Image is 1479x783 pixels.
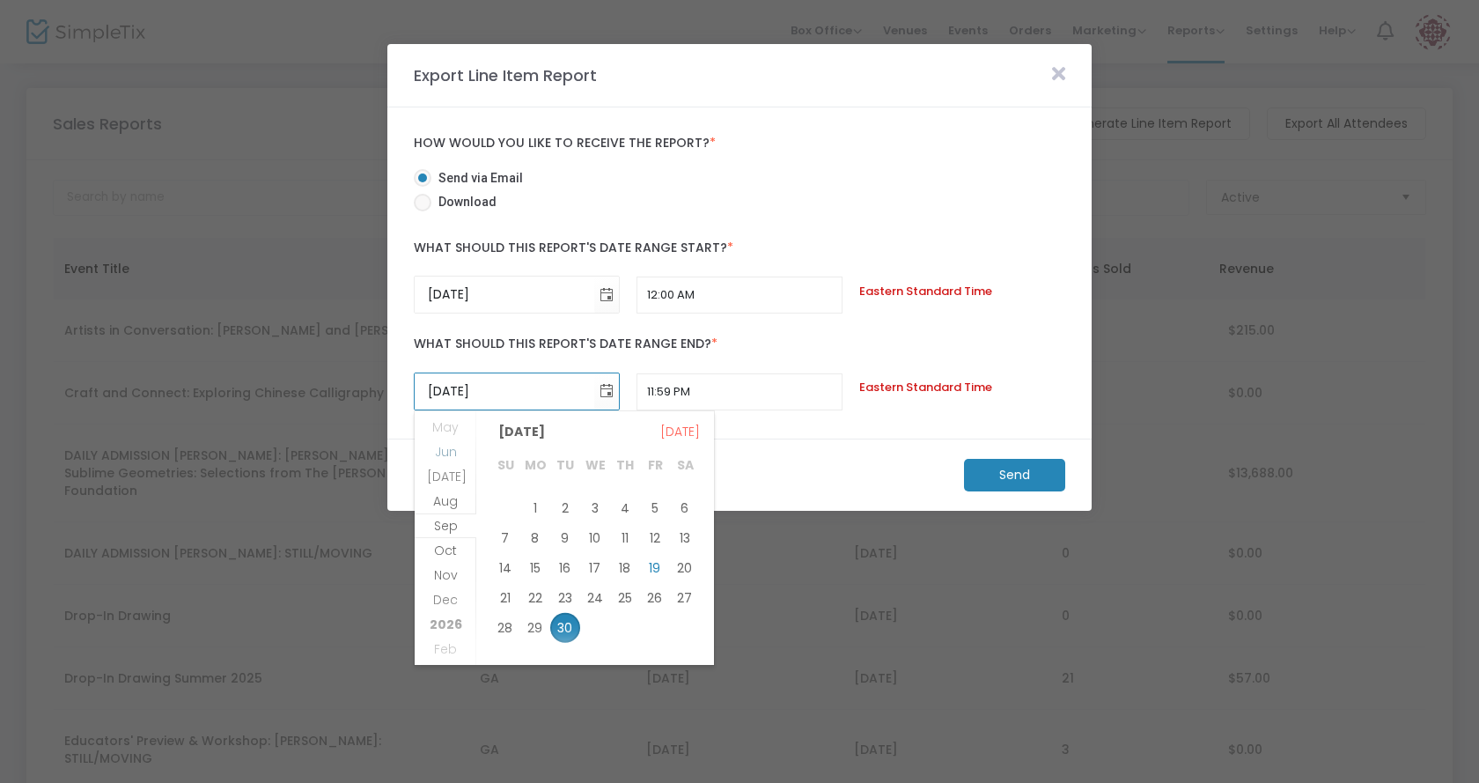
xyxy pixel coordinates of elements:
[520,522,550,552] span: 8
[432,418,459,436] span: May
[580,582,610,612] td: Wednesday, September 24, 2025
[670,522,700,552] td: Saturday, September 13, 2025
[490,552,520,582] td: Sunday, September 14, 2025
[520,492,550,522] span: 1
[415,373,594,410] input: Select date
[427,468,467,485] span: [DATE]
[640,582,670,612] span: 26
[610,522,640,552] td: Thursday, September 11, 2025
[636,373,843,410] input: Select Time
[580,492,610,522] span: 3
[434,542,457,559] span: Oct
[640,522,670,552] span: 12
[490,522,520,552] span: 7
[430,616,462,633] span: 2026
[610,582,640,612] td: Thursday, September 25, 2025
[405,63,606,87] m-panel-title: Export Line Item Report
[550,522,580,552] td: Tuesday, September 9, 2025
[490,582,520,612] span: 21
[520,582,550,612] span: 22
[520,552,550,582] td: Monday, September 15, 2025
[550,582,580,612] td: Tuesday, September 23, 2025
[594,277,619,313] button: Toggle calendar
[851,283,1074,300] div: Eastern Standard Time
[520,552,550,582] span: 15
[550,612,580,642] span: 30
[434,566,458,584] span: Nov
[490,418,553,445] span: [DATE]
[520,492,550,522] td: Monday, September 1, 2025
[550,552,580,582] td: Tuesday, September 16, 2025
[433,591,458,609] span: Dec
[610,552,640,582] td: Thursday, September 18, 2025
[387,44,1092,107] m-panel-header: Export Line Item Report
[670,492,700,522] span: 6
[610,552,640,582] span: 18
[414,136,1065,151] label: How would you like to receive the report?
[490,452,700,492] th: [DATE]
[434,640,457,658] span: Feb
[520,612,550,642] span: 29
[431,193,497,211] span: Download
[415,277,594,313] input: Select date
[520,522,550,552] td: Monday, September 8, 2025
[670,552,700,582] td: Saturday, September 20, 2025
[640,582,670,612] td: Friday, September 26, 2025
[550,492,580,522] span: 2
[550,552,580,582] span: 16
[580,552,610,582] span: 17
[490,552,520,582] span: 14
[580,522,610,552] td: Wednesday, September 10, 2025
[580,522,610,552] span: 10
[550,582,580,612] span: 23
[580,582,610,612] span: 24
[640,552,670,582] span: 19
[433,492,458,510] span: Aug
[640,492,670,522] span: 5
[636,277,843,314] input: Select Time
[520,612,550,642] td: Monday, September 29, 2025
[594,373,619,410] button: Toggle calendar
[490,522,520,552] td: Sunday, September 7, 2025
[851,379,1074,396] div: Eastern Standard Time
[580,552,610,582] td: Wednesday, September 17, 2025
[670,582,700,612] td: Saturday, September 27, 2025
[414,231,1065,267] label: What should this report's date range start?
[670,582,700,612] span: 27
[610,522,640,552] span: 11
[670,492,700,522] td: Saturday, September 6, 2025
[670,552,700,582] span: 20
[964,459,1065,491] m-button: Send
[431,169,523,188] span: Send via Email
[435,443,457,461] span: Jun
[550,522,580,552] span: 9
[610,492,640,522] span: 4
[550,492,580,522] td: Tuesday, September 2, 2025
[550,612,580,642] td: Tuesday, September 30, 2025
[490,582,520,612] td: Sunday, September 21, 2025
[520,582,550,612] td: Monday, September 22, 2025
[490,612,520,642] td: Sunday, September 28, 2025
[660,419,700,444] span: [DATE]
[640,492,670,522] td: Friday, September 5, 2025
[580,492,610,522] td: Wednesday, September 3, 2025
[640,522,670,552] td: Friday, September 12, 2025
[670,522,700,552] span: 13
[610,582,640,612] span: 25
[414,327,1065,363] label: What should this report's date range end?
[490,612,520,642] span: 28
[434,517,458,535] span: Sep
[610,492,640,522] td: Thursday, September 4, 2025
[640,552,670,582] td: Friday, September 19, 2025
